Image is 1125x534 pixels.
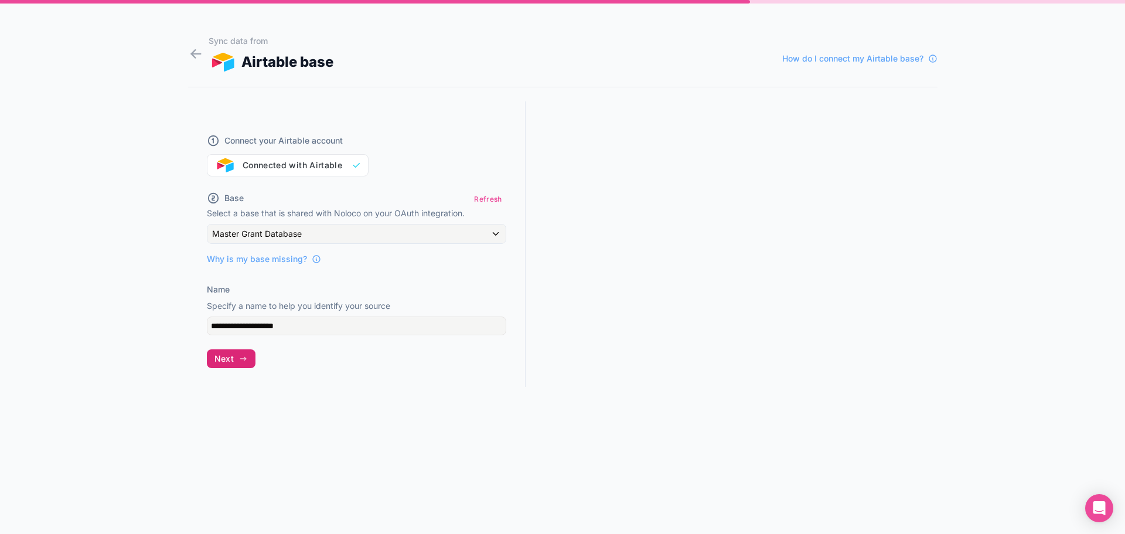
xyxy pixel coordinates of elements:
div: Airtable base [209,52,334,73]
img: AIRTABLE [209,53,237,72]
a: Why is my base missing? [207,253,321,265]
button: Next [207,349,255,368]
span: How do I connect my Airtable base? [782,53,923,64]
button: Master Grant Database [207,224,506,244]
a: How do I connect my Airtable base? [782,53,937,64]
span: Master Grant Database [212,228,302,240]
span: Connect your Airtable account [224,135,343,147]
label: Name [207,284,230,295]
span: Why is my base missing? [207,253,307,265]
div: Open Intercom Messenger [1085,494,1113,522]
p: Select a base that is shared with Noloco on your OAuth integration. [207,208,506,219]
span: Base [224,192,244,204]
button: Refresh [470,191,506,208]
p: Specify a name to help you identify your source [207,300,506,312]
h1: Sync data from [209,35,334,47]
span: Next [214,353,234,364]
